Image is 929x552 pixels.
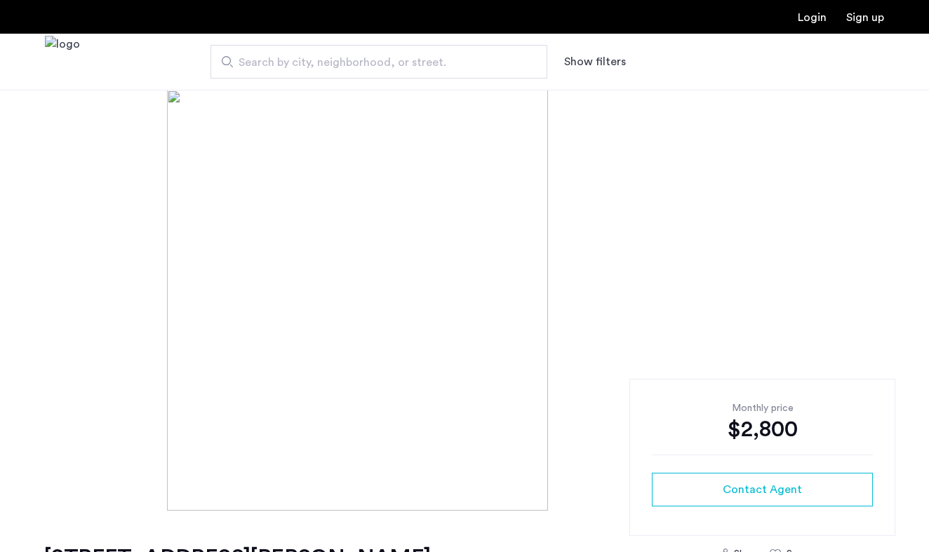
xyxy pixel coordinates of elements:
[210,45,547,79] input: Apartment Search
[846,12,884,23] a: Registration
[239,54,508,71] span: Search by city, neighborhood, or street.
[723,481,802,498] span: Contact Agent
[564,53,626,70] button: Show or hide filters
[45,36,80,88] a: Cazamio Logo
[45,36,80,88] img: logo
[652,473,873,506] button: button
[798,12,827,23] a: Login
[652,415,873,443] div: $2,800
[167,90,761,511] img: [object%20Object]
[652,401,873,415] div: Monthly price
